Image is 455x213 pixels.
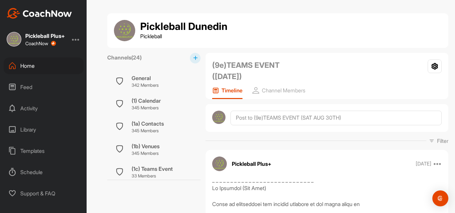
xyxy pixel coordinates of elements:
img: avatar [212,111,226,124]
p: 342 Members [132,82,159,89]
p: Pickleball Plus+ [232,160,271,168]
p: 33 Members [132,173,173,179]
label: Channels ( 24 ) [107,53,142,61]
div: (1c) Teams Event [132,165,173,173]
div: Support & FAQ [4,185,84,202]
div: Pickleball Plus+ [25,33,65,39]
div: (1a) Contacts [132,120,164,128]
div: Library [4,121,84,138]
div: Open Intercom Messenger [432,190,448,206]
img: CoachNow [7,8,72,19]
p: 345 Members [132,105,161,111]
h1: Pickleball Dunedin [140,21,227,32]
img: square_76de4f94a55e1257b017411d5bce829a.jpg [7,32,21,47]
p: 345 Members [132,150,160,157]
p: [DATE] [416,160,431,167]
p: Channel Members [262,87,305,94]
img: group [114,20,135,41]
div: General [132,74,159,82]
p: Timeline [222,87,242,94]
p: 345 Members [132,128,164,134]
div: Templates [4,143,84,159]
p: Filter [437,137,448,145]
div: Feed [4,79,84,95]
h2: (9e)TEAMS EVENT ([DATE]) [212,59,302,82]
div: (1b) Venues [132,142,160,150]
img: avatar [212,157,227,171]
div: CoachNow [25,41,56,46]
div: (1) Calendar [132,97,161,105]
div: Home [4,57,84,74]
p: Pickleball [140,32,227,40]
div: Activity [4,100,84,117]
div: Schedule [4,164,84,180]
